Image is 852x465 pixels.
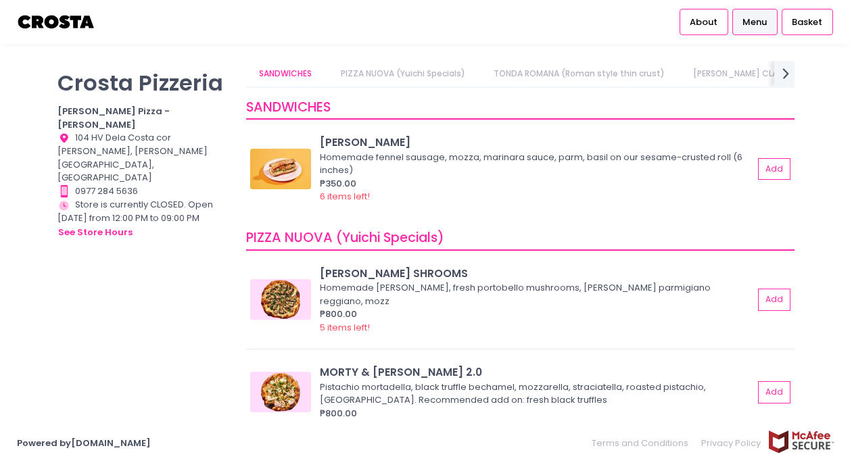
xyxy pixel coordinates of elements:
div: MORTY & [PERSON_NAME] 2.0 [320,364,753,380]
b: [PERSON_NAME] Pizza - [PERSON_NAME] [57,105,170,131]
div: Homemade [PERSON_NAME], fresh portobello mushrooms, [PERSON_NAME] parmigiano reggiano, mozz [320,281,749,308]
div: ₱800.00 [320,308,753,321]
div: [PERSON_NAME] [320,134,753,150]
button: Add [758,289,790,311]
a: Terms and Conditions [592,430,695,456]
span: SANDWICHES [246,98,331,116]
img: mcafee-secure [767,430,835,454]
a: Menu [732,9,778,34]
div: Homemade fennel sausage, mozza, marinara sauce, parm, basil on our sesame-crusted roll (6 inches) [320,151,749,177]
span: PIZZA NUOVA (Yuichi Specials) [246,228,444,247]
a: TONDA ROMANA (Roman style thin crust) [480,61,678,87]
img: HOAGIE ROLL [250,149,311,189]
div: 104 HV Dela Costa cor [PERSON_NAME], [PERSON_NAME][GEOGRAPHIC_DATA], [GEOGRAPHIC_DATA] [57,131,229,185]
div: Pistachio mortadella, black truffle bechamel, mozzarella, straciatella, roasted pistachio, [GEOGR... [320,381,749,407]
div: ₱800.00 [320,407,753,420]
div: ₱350.00 [320,177,753,191]
a: Powered by[DOMAIN_NAME] [17,437,151,449]
a: About [680,9,728,34]
span: Basket [792,16,822,29]
a: SANDWICHES [246,61,325,87]
div: 0977 284 5636 [57,185,229,198]
a: PIZZA NUOVA (Yuichi Specials) [327,61,478,87]
img: SALCICCIA SHROOMS [250,279,311,320]
button: Add [758,381,790,403]
img: logo [17,10,96,34]
span: Menu [742,16,767,29]
div: Store is currently CLOSED. Open [DATE] from 12:00 PM to 09:00 PM [57,198,229,239]
a: Privacy Policy [695,430,768,456]
span: 5 items left! [320,321,370,334]
button: see store hours [57,225,133,240]
div: [PERSON_NAME] SHROOMS [320,266,753,281]
img: MORTY & ELLA 2.0 [250,372,311,412]
button: Add [758,158,790,180]
span: 6 items left! [320,190,370,203]
span: About [690,16,717,29]
p: Crosta Pizzeria [57,70,229,96]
